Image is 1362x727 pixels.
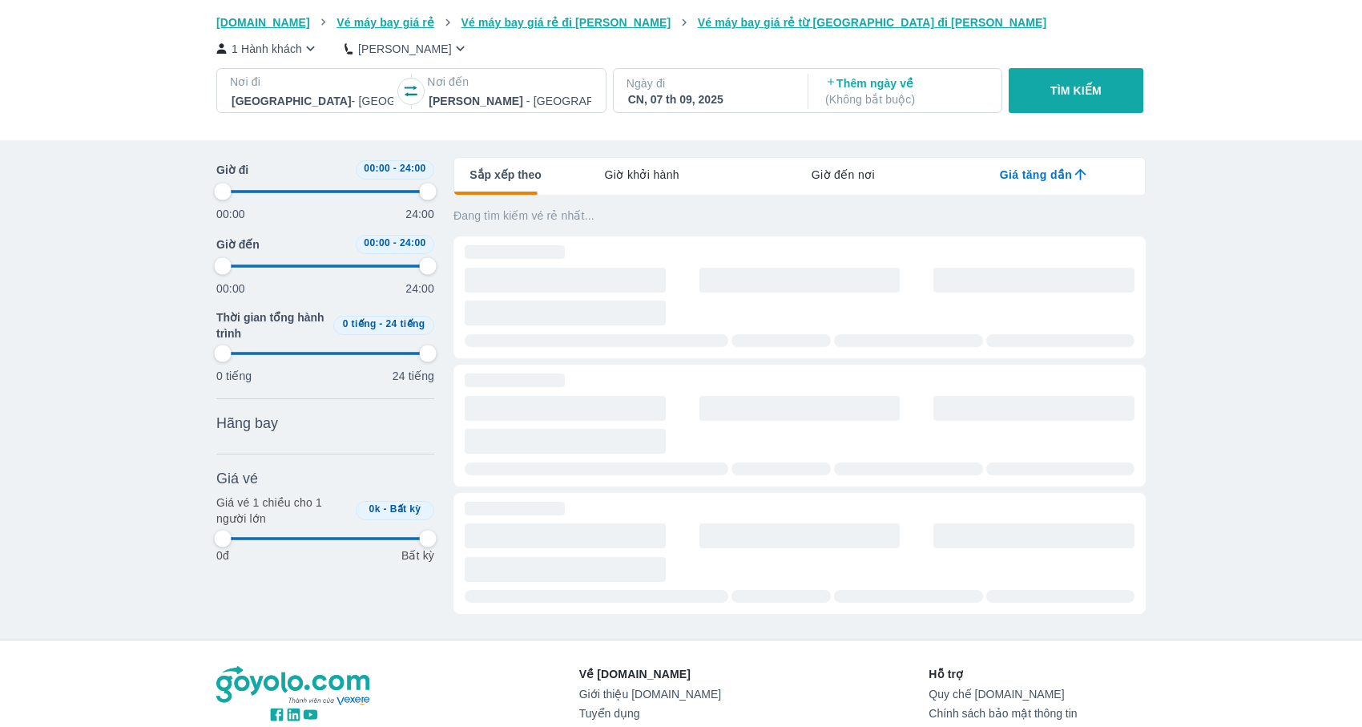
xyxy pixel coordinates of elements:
[627,75,792,91] p: Ngày đi
[628,91,790,107] div: CN, 07 th 09, 2025
[364,237,390,248] span: 00:00
[216,547,229,563] p: 0đ
[390,503,421,515] span: Bất kỳ
[216,162,248,178] span: Giờ đi
[579,707,721,720] a: Tuyển dụng
[929,666,1146,682] p: Hỗ trợ
[453,208,1146,224] p: Đang tìm kiếm vé rẻ nhất...
[232,41,302,57] p: 1 Hành khách
[345,40,469,57] button: [PERSON_NAME]
[812,167,875,183] span: Giờ đến nơi
[405,206,434,222] p: 24:00
[1009,68,1142,113] button: TÌM KIẾM
[216,236,260,252] span: Giờ đến
[698,16,1047,29] span: Vé máy bay giá rẻ từ [GEOGRAPHIC_DATA] đi [PERSON_NAME]
[358,41,452,57] p: [PERSON_NAME]
[461,16,671,29] span: Vé máy bay giá rẻ đi [PERSON_NAME]
[336,16,434,29] span: Vé máy bay giá rẻ
[386,318,425,329] span: 24 tiếng
[216,14,1146,30] nav: breadcrumb
[405,281,434,297] p: 24:00
[216,666,372,706] img: logo
[216,469,258,488] span: Giá vé
[364,163,390,174] span: 00:00
[216,309,327,341] span: Thời gian tổng hành trình
[379,318,382,329] span: -
[579,666,721,682] p: Về [DOMAIN_NAME]
[369,503,381,515] span: 0k
[605,167,679,183] span: Giờ khởi hành
[343,318,377,329] span: 0 tiếng
[393,368,434,384] p: 24 tiếng
[216,414,278,433] span: Hãng bay
[400,163,426,174] span: 24:00
[393,237,397,248] span: -
[216,281,245,297] p: 00:00
[216,495,349,527] p: Giá vé 1 chiều cho 1 người lớn
[1000,167,1072,183] span: Giá tăng dần
[216,206,245,222] p: 00:00
[216,16,310,29] span: [DOMAIN_NAME]
[579,688,721,701] a: Giới thiệu [DOMAIN_NAME]
[929,707,1146,720] a: Chính sách bảo mật thông tin
[216,368,252,384] p: 0 tiếng
[401,547,434,563] p: Bất kỳ
[542,158,1145,192] div: lab API tabs example
[400,237,426,248] span: 24:00
[1050,83,1102,99] p: TÌM KIẾM
[469,167,542,183] span: Sắp xếp theo
[230,74,395,90] p: Nơi đi
[427,74,592,90] p: Nơi đến
[825,91,987,107] p: ( Không bắt buộc )
[825,75,987,107] p: Thêm ngày về
[929,688,1146,701] a: Quy chế [DOMAIN_NAME]
[384,503,387,515] span: -
[216,40,319,57] button: 1 Hành khách
[393,163,397,174] span: -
